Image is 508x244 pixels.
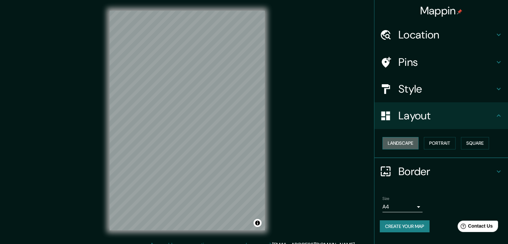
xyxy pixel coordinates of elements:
button: Toggle attribution [253,219,262,227]
h4: Style [398,82,495,96]
canvas: Map [110,11,265,230]
button: Landscape [382,137,418,149]
div: Location [374,21,508,48]
div: Layout [374,102,508,129]
img: pin-icon.png [457,9,462,14]
button: Create your map [380,220,430,233]
div: Border [374,158,508,185]
label: Size [382,196,389,201]
div: A4 [382,202,422,212]
h4: Border [398,165,495,178]
h4: Mappin [420,4,463,17]
div: Style [374,76,508,102]
iframe: Help widget launcher [449,218,501,237]
button: Portrait [424,137,456,149]
h4: Location [398,28,495,41]
button: Square [461,137,489,149]
h4: Layout [398,109,495,122]
div: Pins [374,49,508,76]
h4: Pins [398,55,495,69]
